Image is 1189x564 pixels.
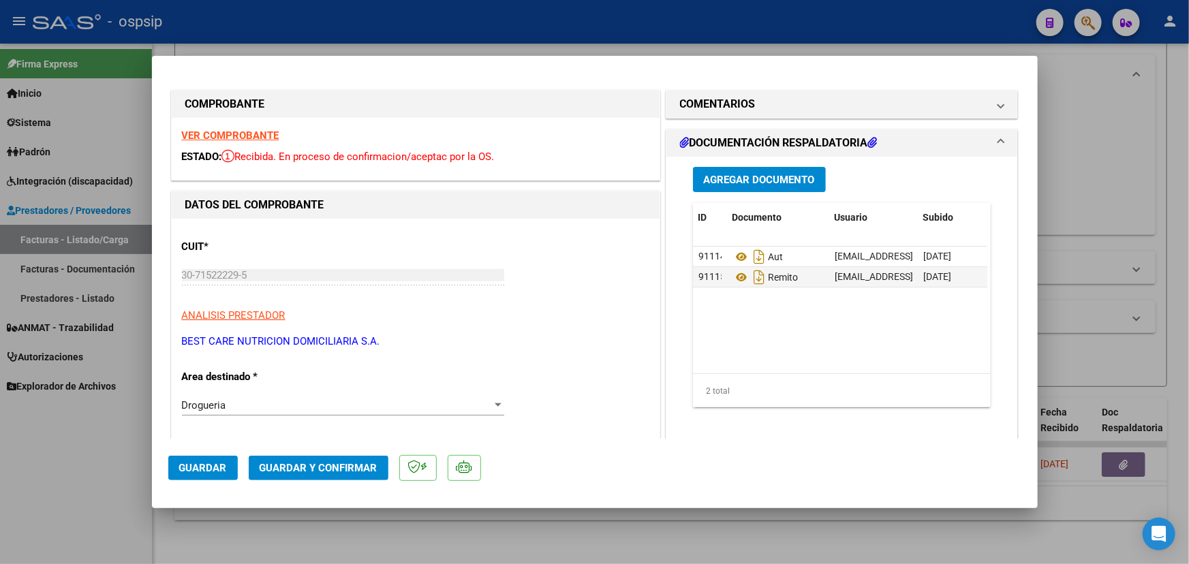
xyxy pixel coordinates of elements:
[835,251,1178,262] span: [EMAIL_ADDRESS][DOMAIN_NAME] - BEST CARE NUTRICION DOMICILIARIA S.A -
[923,271,951,282] span: [DATE]
[693,167,826,192] button: Agregar Documento
[986,203,1054,232] datatable-header-cell: Acción
[182,334,649,349] p: BEST CARE NUTRICION DOMICILIARIA S.A.
[727,203,829,232] datatable-header-cell: Documento
[829,203,918,232] datatable-header-cell: Usuario
[249,456,388,480] button: Guardar y Confirmar
[923,251,951,262] span: [DATE]
[698,271,726,282] span: 91115
[693,203,727,232] datatable-header-cell: ID
[182,151,222,163] span: ESTADO:
[182,239,322,255] p: CUIT
[732,251,783,262] span: Aut
[835,212,868,223] span: Usuario
[732,212,782,223] span: Documento
[732,272,798,283] span: Remito
[680,135,878,151] h1: DOCUMENTACIÓN RESPALDATORIA
[182,439,322,454] p: Facturado por orden de
[185,198,324,211] strong: DATOS DEL COMPROBANTE
[182,129,279,142] a: VER COMPROBANTE
[704,174,815,186] span: Agregar Documento
[680,96,756,112] h1: COMENTARIOS
[693,374,991,408] div: 2 total
[182,399,226,411] span: Drogueria
[750,266,768,288] i: Descargar documento
[918,203,986,232] datatable-header-cell: Subido
[666,129,1018,157] mat-expansion-panel-header: DOCUMENTACIÓN RESPALDATORIA
[185,97,265,110] strong: COMPROBANTE
[698,212,707,223] span: ID
[1143,518,1175,550] div: Open Intercom Messenger
[260,462,377,474] span: Guardar y Confirmar
[182,369,322,385] p: Area destinado *
[666,157,1018,439] div: DOCUMENTACIÓN RESPALDATORIA
[182,309,285,322] span: ANALISIS PRESTADOR
[750,246,768,268] i: Descargar documento
[698,251,726,262] span: 91114
[222,151,495,163] span: Recibida. En proceso de confirmacion/aceptac por la OS.
[666,91,1018,118] mat-expansion-panel-header: COMENTARIOS
[168,456,238,480] button: Guardar
[835,271,1178,282] span: [EMAIL_ADDRESS][DOMAIN_NAME] - BEST CARE NUTRICION DOMICILIARIA S.A -
[923,212,954,223] span: Subido
[179,462,227,474] span: Guardar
